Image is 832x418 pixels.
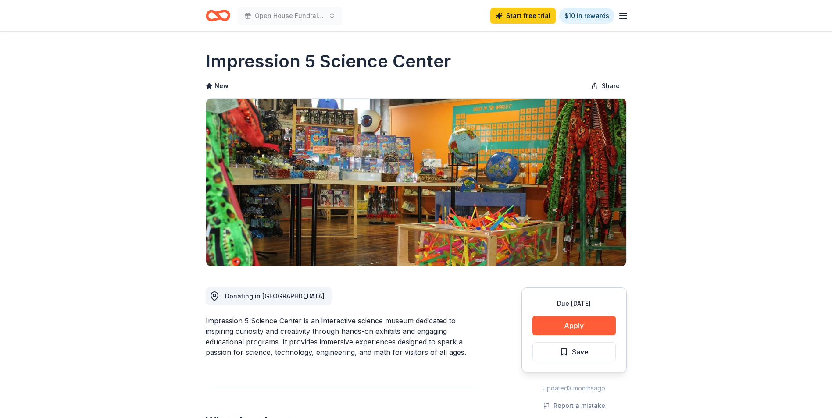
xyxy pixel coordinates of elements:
[572,346,589,358] span: Save
[225,292,325,300] span: Donating in [GEOGRAPHIC_DATA]
[532,298,616,309] div: Due [DATE]
[532,316,616,335] button: Apply
[214,81,229,91] span: New
[237,7,343,25] button: Open House Fundraiser
[490,8,556,24] a: Start free trial
[559,8,614,24] a: $10 in rewards
[521,383,627,393] div: Updated 3 months ago
[602,81,620,91] span: Share
[532,342,616,361] button: Save
[206,49,451,74] h1: Impression 5 Science Center
[206,5,230,26] a: Home
[255,11,325,21] span: Open House Fundraiser
[206,99,626,266] img: Image for Impression 5 Science Center
[543,400,605,411] button: Report a mistake
[584,77,627,95] button: Share
[206,315,479,358] div: Impression 5 Science Center is an interactive science museum dedicated to inspiring curiosity and...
